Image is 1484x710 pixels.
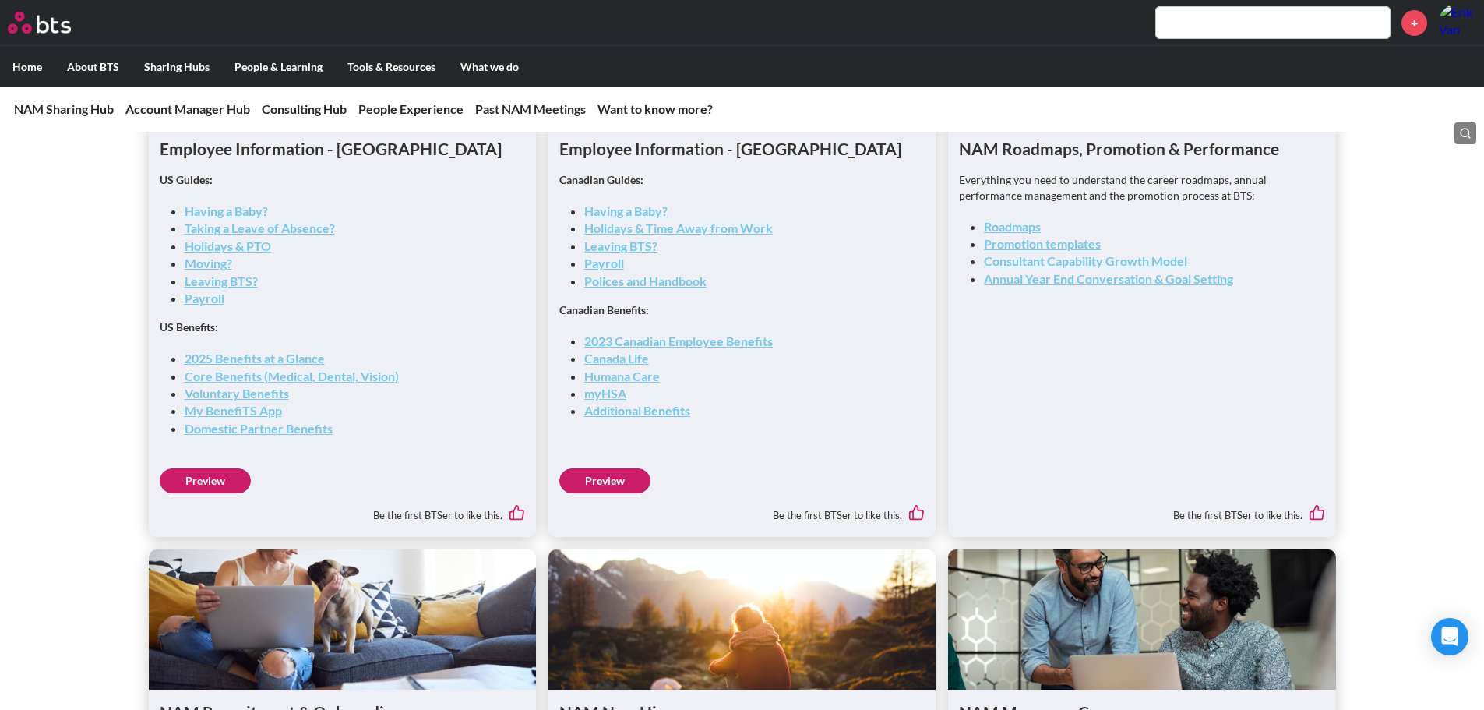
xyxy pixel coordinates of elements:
label: About BTS [55,47,132,87]
a: Payroll [584,256,624,270]
a: Consulting Hub [262,101,347,116]
a: Having a Baby? [185,203,268,218]
a: Having a Baby? [584,203,668,218]
a: Past NAM Meetings [475,101,586,116]
a: Preview [559,468,650,493]
a: 2023 Canadian Employee Benefits [584,334,773,348]
img: BTS Logo [8,12,71,34]
div: Be the first BTSer to like this. [559,493,925,526]
strong: Canadian Benefits: [559,303,649,316]
strong: Canadian Guides: [559,173,643,186]
a: Core Benefits (Medical, Dental, Vision) [185,369,399,383]
a: My BenefiTS App [185,403,282,418]
a: Account Manager Hub [125,101,250,116]
img: Erik Van Elderen [1439,4,1476,41]
label: People & Learning [222,47,335,87]
a: 2025 Benefits at a Glance [185,351,325,366]
p: Everything you need to understand the career roadmaps, annual performance management and the prom... [959,172,1324,203]
div: Open Intercom Messenger [1431,618,1468,655]
strong: US Guides: [160,173,213,186]
div: Be the first BTSer to like this. [959,493,1324,526]
a: People Experience [358,101,464,116]
a: Preview [160,468,251,493]
a: Holidays & Time Away from Work [584,221,773,235]
strong: US Benefits: [160,320,218,334]
a: + [1401,10,1427,36]
a: Domestic Partner Benefits [185,421,333,436]
a: Additional Benefits [584,403,690,418]
a: Canada Life [584,351,649,366]
a: myHSA [584,386,626,401]
a: Promotion templates [984,236,1101,251]
a: NAM Sharing Hub [14,101,114,116]
div: Be the first BTSer to like this. [160,493,525,526]
a: Humana Care [584,369,660,383]
a: Payroll [185,291,224,306]
h1: Employee Information - [GEOGRAPHIC_DATA] [559,137,925,160]
a: Profile [1439,4,1476,41]
a: Consultant Capability Growth Model [984,253,1187,268]
a: Annual Year End Conversation & Goal Setting [984,271,1233,286]
a: Voluntary Benefits [185,386,289,401]
label: Tools & Resources [335,47,448,87]
a: Taking a Leave of Absence? [185,221,335,235]
a: Want to know more? [597,101,713,116]
a: Roadmaps [984,219,1041,234]
a: Polices and Handbook [584,274,707,288]
a: Leaving BTS? [185,274,258,288]
h1: Employee Information - [GEOGRAPHIC_DATA] [160,137,525,160]
label: What we do [448,47,531,87]
a: Go home [8,12,100,34]
a: Holidays & PTO [185,238,271,253]
label: Sharing Hubs [132,47,222,87]
a: Moving? [185,256,232,270]
h1: NAM Roadmaps, Promotion & Performance [959,137,1324,160]
a: Leaving BTS? [584,238,657,253]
